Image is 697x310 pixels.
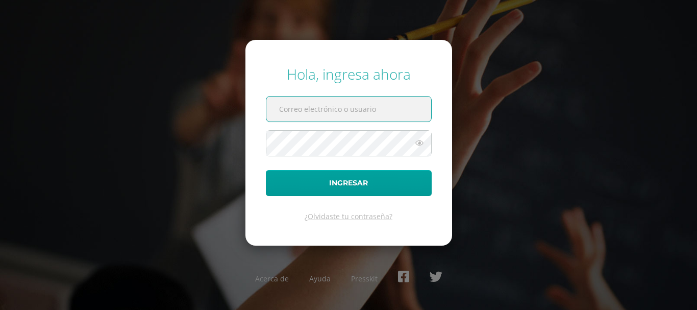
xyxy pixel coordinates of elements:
[266,170,432,196] button: Ingresar
[266,97,431,122] input: Correo electrónico o usuario
[305,211,392,221] a: ¿Olvidaste tu contraseña?
[351,274,378,283] a: Presskit
[266,64,432,84] div: Hola, ingresa ahora
[309,274,331,283] a: Ayuda
[255,274,289,283] a: Acerca de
